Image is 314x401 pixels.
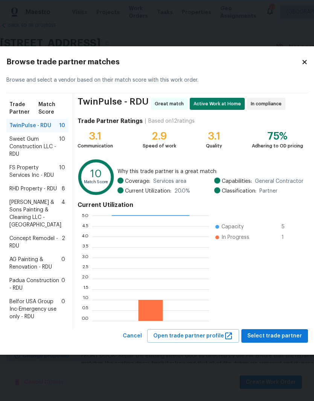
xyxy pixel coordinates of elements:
span: Padua Construction - RDU [9,277,61,292]
h4: Trade Partner Ratings [78,117,143,125]
span: [PERSON_NAME] & Sons Painting & Cleaning LLC - [GEOGRAPHIC_DATA] [9,199,61,229]
div: | [143,117,148,125]
text: 5.0 [82,213,88,217]
text: 0.0 [81,318,88,323]
span: AG Painting & Renovation - RDU [9,256,61,271]
span: Sweet Gum Construction LLC - RDU [9,135,59,158]
span: 8 [62,185,65,193]
div: 3.1 [78,132,113,140]
text: 3.0 [82,255,88,260]
div: 3.1 [206,132,222,140]
span: 2 [62,235,65,250]
div: 2.9 [143,132,176,140]
span: 5 [282,223,294,231]
span: FS Property Services Inc - RDU [9,164,59,179]
span: Active Work at Home [194,100,244,108]
span: Match Score [38,101,65,116]
div: Browse and select a vendor based on their match score with this work order. [6,67,308,93]
text: 10 [90,169,102,179]
span: RHD Property - RDU [9,185,57,193]
span: 20.0 % [174,187,190,195]
span: Concept Remodel - RDU [9,235,62,250]
span: Trade Partner [9,101,39,116]
span: Capabilities: [222,178,252,185]
text: 2.0 [82,276,88,281]
span: Great match [155,100,187,108]
span: 10 [59,164,65,179]
span: Cancel [123,331,142,341]
span: Belfor USA Group Inc-Emergency use only - RDU [9,298,61,320]
h4: Current Utilization [78,201,303,209]
text: 0.5 [82,308,88,312]
span: 0 [61,256,65,271]
span: 4 [61,199,65,229]
div: 75% [252,132,303,140]
span: Services area [153,178,186,185]
button: Select trade partner [241,329,308,343]
span: 0 [61,277,65,292]
div: Based on 12 ratings [148,117,195,125]
span: TwinPulse - RDU [78,98,149,110]
button: Open trade partner profile [147,329,239,343]
span: TwinPulse - RDU [9,122,51,129]
div: Quality [206,142,222,150]
span: In Progress [221,234,249,241]
span: Capacity [221,223,244,231]
span: Current Utilization: [125,187,171,195]
span: 10 [59,135,65,158]
h2: Browse trade partner matches [6,58,301,66]
div: Speed of work [143,142,176,150]
text: 1.0 [82,297,88,302]
span: General Contractor [255,178,303,185]
span: Partner [259,187,277,195]
span: Open trade partner profile [153,331,233,341]
span: Select trade partner [247,331,302,341]
button: Cancel [120,329,145,343]
span: In compliance [251,100,285,108]
span: Coverage: [125,178,150,185]
span: 10 [59,122,65,129]
text: 2.5 [82,266,88,270]
span: Classification: [222,187,256,195]
span: 1 [282,234,294,241]
text: 3.5 [82,245,88,249]
text: 4.5 [82,223,88,228]
text: 4.0 [81,234,88,238]
span: Why this trade partner is a great match: [117,168,303,175]
div: Communication [78,142,113,150]
text: Match Score [84,180,108,184]
text: 1.5 [83,287,88,291]
div: Adhering to OD pricing [252,142,303,150]
span: 0 [61,298,65,320]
